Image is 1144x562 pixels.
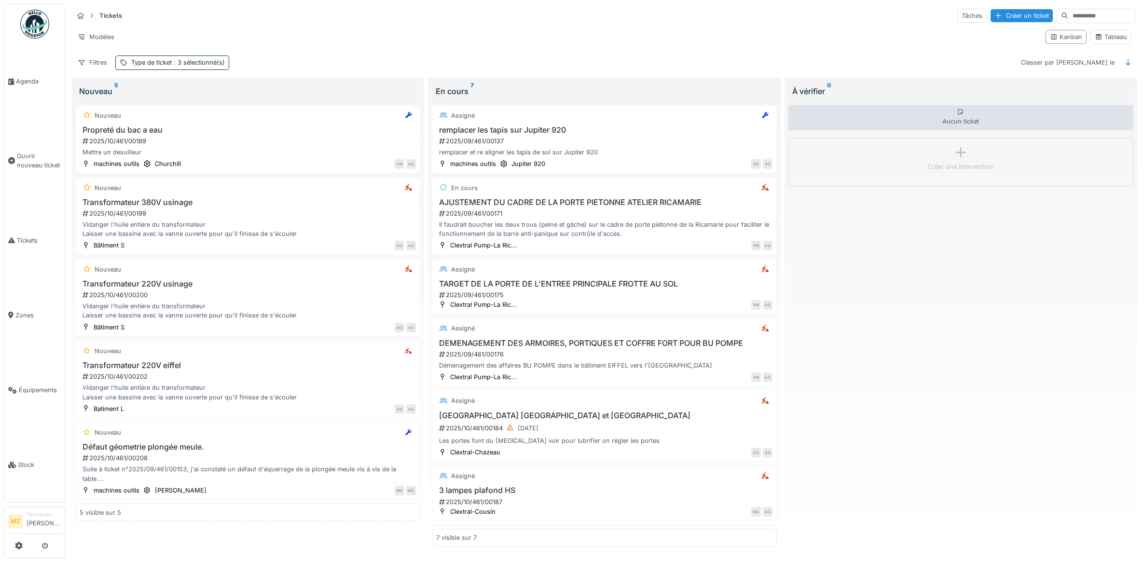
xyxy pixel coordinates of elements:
div: Les portes font du [MEDICAL_DATA] voir pour lubrifier on régler les portes [436,436,772,445]
div: 2025/10/461/00189 [82,137,416,146]
div: Technicien [27,511,61,518]
span: Stock [18,460,61,469]
div: 7 visible sur 7 [436,534,477,543]
span: Agenda [16,77,61,86]
div: Clextral Pump-La Ric... [450,241,517,250]
div: Churchill [155,159,181,168]
div: Nouveau [95,428,121,437]
div: [PERSON_NAME] [155,486,207,495]
div: 2025/10/461/00202 [82,372,416,381]
div: Vidanger l'huile entière du transformateur Laisser une bassine avec la vanne ouverte pour qu'il f... [80,383,416,401]
div: À vérifier [792,85,1130,97]
strong: Tickets [96,11,126,20]
div: MG [395,486,404,495]
div: AG [406,404,416,414]
div: Nouveau [95,265,121,274]
div: AG [395,241,404,250]
div: Assigné [451,265,475,274]
sup: 5 [114,85,118,97]
div: Créer une intervention [928,162,993,171]
div: AG [406,323,416,332]
div: Vidanger l'huile entière du transformateur Laisser une bassine avec la vanne ouverte pour qu'il f... [80,220,416,238]
h3: Propreté du bac a eau [80,125,416,135]
div: Créer un ticket [991,9,1053,22]
div: AG [395,323,404,332]
div: remplacer et re aligner les tapis de sol sur Jupiter 920 [436,148,772,157]
h3: Transformateur 220V usinage [80,279,416,288]
div: YM [395,159,404,169]
div: Vidanger l'huile entière du transformateur Laisser une bassine avec la vanne ouverte pour qu'il f... [80,302,416,320]
h3: remplacer les tapis sur Jupiter 920 [436,125,772,135]
div: Clextral Pump-La Ric... [450,300,517,309]
div: Tâches [957,9,987,23]
div: MG [751,507,761,517]
sup: 7 [470,85,474,97]
div: En cours [436,85,773,97]
div: Type de ticket [131,58,225,67]
div: SH [751,159,761,169]
span: : 3 sélectionné(s) [172,59,225,66]
span: Ouvrir nouveau ticket [17,151,61,170]
li: [PERSON_NAME] [27,511,61,532]
div: 2025/10/461/00200 [82,290,416,300]
div: AG [406,159,416,169]
h3: Transformateur 380V usinage [80,198,416,207]
div: Clextral-Chazeau [450,448,500,457]
div: AG [763,241,772,250]
div: AG [406,241,416,250]
h3: Transformateur 220V eiffel [80,361,416,370]
div: 2025/10/461/00208 [82,453,416,463]
div: Assigné [451,396,475,405]
div: PM [751,241,761,250]
div: Clextral Pump-La Ric... [450,372,517,382]
div: AG [763,372,772,382]
a: Ouvrir nouveau ticket [4,119,65,203]
li: MZ [8,514,23,529]
div: AG [395,404,404,414]
div: MG [406,486,416,495]
div: Filtres [73,55,111,69]
div: Clextral-Cousin [450,507,496,516]
div: 2025/09/461/00176 [438,350,772,359]
span: Équipements [19,385,61,395]
h3: Défaut géometrie plongée meule. [80,442,416,452]
div: Nouveau [95,183,121,192]
a: Zones [4,278,65,353]
div: Suite à ticket n°2025/09/461/00153, j'ai constaté un défaut d'équerrage de la plongée meule vis à... [80,465,416,483]
div: Aucun ticket [788,105,1133,130]
div: 2025/09/461/00137 [438,137,772,146]
div: Jupiter 920 [511,159,545,168]
div: Nouveau [95,111,121,120]
div: Il faudrait boucher les deux trous (peine et gâche) sur le cadre de porte piétonne de la Ricamari... [436,220,772,238]
span: Zones [15,311,61,320]
div: Tableau [1095,32,1127,41]
div: Bâtiment S [94,323,124,332]
div: AG [763,159,772,169]
div: 2025/09/461/00171 [438,209,772,218]
div: AG [763,448,772,457]
div: AG [763,507,772,517]
h3: [GEOGRAPHIC_DATA] [GEOGRAPHIC_DATA] et [GEOGRAPHIC_DATA] [436,411,772,420]
span: Tickets [17,236,61,245]
div: machines outils [94,486,139,495]
div: PM [751,372,761,382]
a: Tickets [4,203,65,278]
sup: 0 [827,85,831,97]
div: Assigné [451,111,475,120]
div: [DATE] [518,424,538,433]
div: 2025/10/461/00199 [82,209,416,218]
div: AG [751,448,761,457]
div: 2025/09/461/00175 [438,290,772,300]
h3: DEMENAGEMENT DES ARMOIRES, PORTIQUES ET COFFRE FORT POUR BU POMPE [436,339,772,348]
div: En cours [451,183,478,192]
h3: 3 lampes plafond HS [436,486,772,495]
h3: TARGET DE LA PORTE DE L'ENTREE PRINCIPALE FROTTE AU SOL [436,279,772,288]
a: Stock [4,427,65,502]
div: 2025/10/461/00187 [438,497,772,507]
a: Agenda [4,44,65,119]
div: 5 visible sur 5 [80,508,121,517]
div: Nouveau [79,85,416,97]
div: machines outils [450,159,496,168]
div: Modèles [73,30,119,44]
a: MZ Technicien[PERSON_NAME] [8,511,61,534]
